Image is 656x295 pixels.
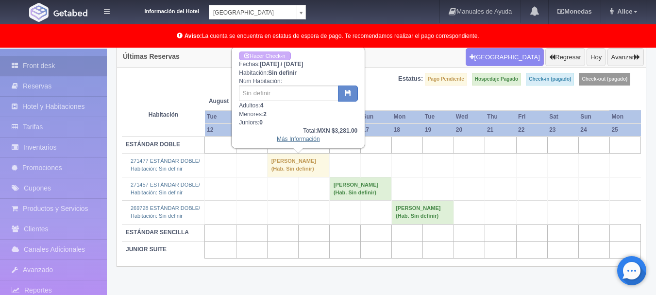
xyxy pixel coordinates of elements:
b: Monedas [557,8,591,15]
th: 23 [547,123,578,137]
input: Sin definir [239,86,338,101]
b: [DATE] / [DATE] [260,61,303,68]
th: Wed [454,110,485,123]
b: 4 [260,102,264,109]
b: MXN $3,281.00 [317,127,357,134]
th: Mon [609,110,640,123]
td: [PERSON_NAME] (Hab. Sin definir) [329,177,391,200]
strong: Habitación [149,111,178,118]
b: ESTÁNDAR DOBLE [126,141,180,148]
span: [GEOGRAPHIC_DATA] [213,5,293,20]
a: Más Información [277,136,320,142]
a: Hacer Check-in [239,52,290,61]
label: Estatus: [398,74,423,84]
th: 20 [454,123,485,137]
th: 12 [205,123,236,137]
b: 0 [259,119,263,126]
th: Thu [485,110,516,123]
th: Sun [578,110,609,123]
a: 269728 ESTÁNDAR DOBLE/Habitación: Sin definir [131,205,200,219]
div: Total: [239,127,357,135]
button: Regresar [545,48,585,67]
label: Pago Pendiente [425,73,467,86]
h4: Últimas Reservas [123,53,180,60]
th: Fri [516,110,547,123]
img: Getabed [53,9,87,17]
b: ESTÁNDAR SENCILLA [126,229,189,236]
img: Getabed [29,3,49,22]
th: 18 [392,123,423,137]
th: 25 [609,123,640,137]
th: 21 [485,123,516,137]
button: Hoy [587,48,606,67]
th: Sun [361,110,392,123]
th: 19 [423,123,454,137]
div: Fechas: Habitación: Núm Habitación: Adultos: Menores: Juniors: [232,47,364,148]
a: 271477 ESTÁNDAR DOBLE/Habitación: Sin definir [131,158,200,172]
th: Sat [547,110,578,123]
a: 271457 ESTÁNDAR DOBLE/Habitación: Sin definir [131,182,200,195]
b: 2 [263,111,267,118]
th: Tue [423,110,454,123]
a: [GEOGRAPHIC_DATA] [209,5,306,19]
label: Check-in (pagado) [526,73,574,86]
b: JUNIOR SUITE [126,246,167,253]
td: [PERSON_NAME] (Hab. Sin definir) [392,201,454,224]
th: Mon [392,110,423,123]
th: Tue [205,110,236,123]
td: [PERSON_NAME] (Hab. Sin definir) [267,154,329,177]
label: Check-out (pagado) [579,73,630,86]
th: 17 [361,123,392,137]
th: 22 [516,123,547,137]
b: Sin definir [268,69,297,76]
th: 24 [578,123,609,137]
b: Aviso: [185,33,202,39]
span: Alice [615,8,632,15]
dt: Información del Hotel [121,5,199,16]
button: Avanzar [607,48,644,67]
span: August [209,97,263,105]
button: [GEOGRAPHIC_DATA] [466,48,544,67]
label: Hospedaje Pagado [472,73,521,86]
